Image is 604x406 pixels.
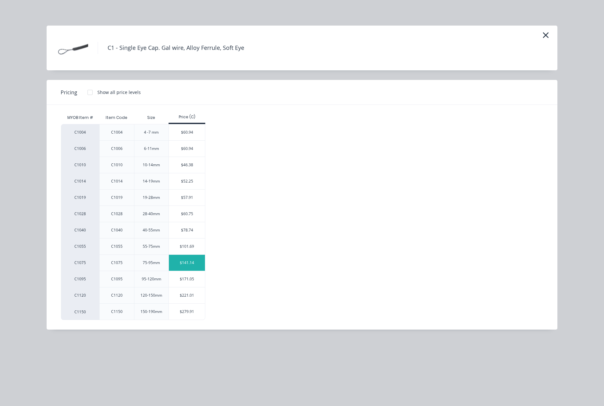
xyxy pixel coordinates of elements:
[61,124,99,140] div: C1004
[169,271,205,287] div: $171.05
[143,178,160,184] div: 14-19mm
[143,227,160,233] div: 40-55mm
[143,195,160,200] div: 19-28mm
[61,157,99,173] div: C1010
[143,244,160,249] div: 55-75mm
[61,238,99,254] div: C1055
[61,173,99,189] div: C1014
[61,271,99,287] div: C1095
[169,255,205,271] div: $141.14
[111,227,123,233] div: C1040
[61,89,77,96] span: Pricing
[111,309,123,315] div: C1150
[61,254,99,271] div: C1075
[143,162,160,168] div: 10-14mm
[61,222,99,238] div: C1040
[111,162,123,168] div: C1010
[169,222,205,238] div: $78.74
[140,293,162,298] div: 120-150mm
[111,146,123,152] div: C1006
[143,211,160,217] div: 28-40mm
[111,276,123,282] div: C1095
[97,89,141,96] div: Show all price levels
[111,260,123,266] div: C1075
[169,114,205,120] div: Price (C)
[140,309,162,315] div: 150-190mm
[111,195,123,200] div: C1019
[61,140,99,157] div: C1006
[61,287,99,303] div: C1120
[111,129,123,135] div: C1004
[111,293,123,298] div: C1120
[169,141,205,157] div: $60.94
[61,303,99,320] div: C1150
[169,173,205,189] div: $52.25
[169,206,205,222] div: $60.75
[144,146,159,152] div: 6-11mm
[169,238,205,254] div: $101.69
[169,157,205,173] div: $46.38
[61,206,99,222] div: C1028
[111,211,123,217] div: C1028
[98,42,254,54] h4: C1 - Single Eye Cap. Gal wire, Alloy Ferrule, Soft Eye
[169,190,205,206] div: $57.91
[144,129,159,135] div: 4 -7 mm
[142,110,160,126] div: Size
[169,124,205,140] div: $60.94
[142,276,161,282] div: 95-120mm
[61,111,99,124] div: MYOB Item #
[101,110,132,126] div: Item Code
[61,189,99,206] div: C1019
[111,244,123,249] div: C1055
[169,304,205,320] div: $279.91
[111,178,123,184] div: C1014
[169,287,205,303] div: $221.01
[143,260,160,266] div: 75-95mm
[56,32,88,64] img: C1 - Single Eye Cap. Gal wire, Alloy Ferrule, Soft Eye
